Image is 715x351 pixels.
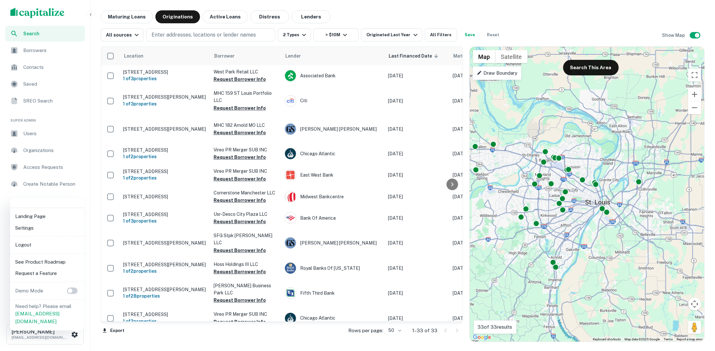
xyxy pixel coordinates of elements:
li: Request a Feature [13,268,82,279]
li: Settings [13,222,82,234]
iframe: Chat Widget [683,299,715,330]
p: Demo Mode [13,287,46,295]
li: Logout [13,239,82,251]
p: Need help? Please email [15,302,79,325]
a: [EMAIL_ADDRESS][DOMAIN_NAME] [15,311,59,324]
li: Landing Page [13,211,82,222]
li: See Product Roadmap [13,256,82,268]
